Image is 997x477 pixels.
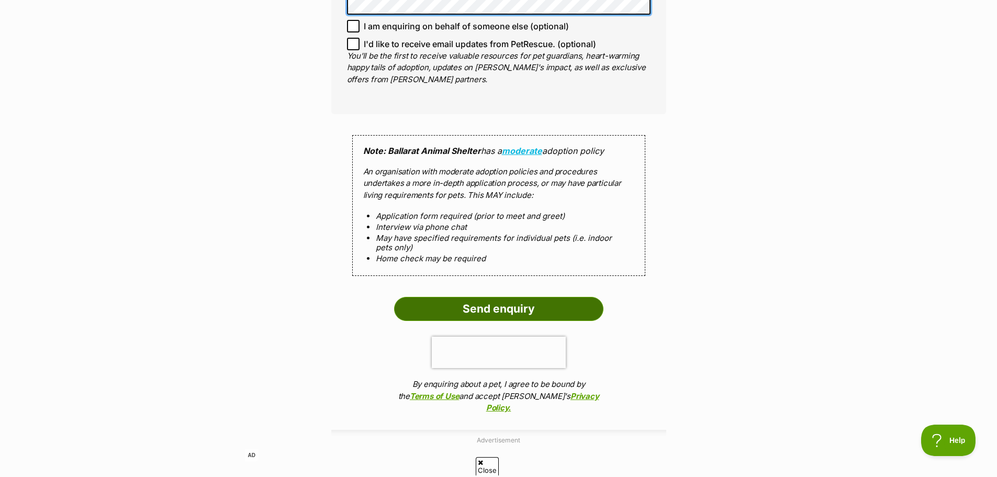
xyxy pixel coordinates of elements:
iframe: reCAPTCHA [432,337,566,368]
iframe: Help Scout Beacon - Open [921,425,976,456]
p: You'll be the first to receive valuable resources for pet guardians, heart-warming happy tails of... [347,50,651,86]
span: AD [245,449,259,461]
li: Home check may be required [376,254,622,263]
p: An organisation with moderate adoption policies and procedures undertakes a more in-depth applica... [363,166,634,202]
strong: Note: Ballarat Animal Shelter [363,146,481,156]
div: has a adoption policy [352,135,645,276]
span: I'd like to receive email updates from PetRescue. (optional) [364,38,596,50]
input: Send enquiry [394,297,603,321]
p: By enquiring about a pet, I agree to be bound by the and accept [PERSON_NAME]'s [394,379,603,414]
li: Interview via phone chat [376,223,622,231]
li: Application form required (prior to meet and greet) [376,212,622,220]
li: May have specified requirements for individual pets (i.e. indoor pets only) [376,234,622,252]
span: I am enquiring on behalf of someone else (optional) [364,20,569,32]
a: moderate [502,146,542,156]
a: Terms of Use [410,391,459,401]
span: Close [476,457,499,475]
